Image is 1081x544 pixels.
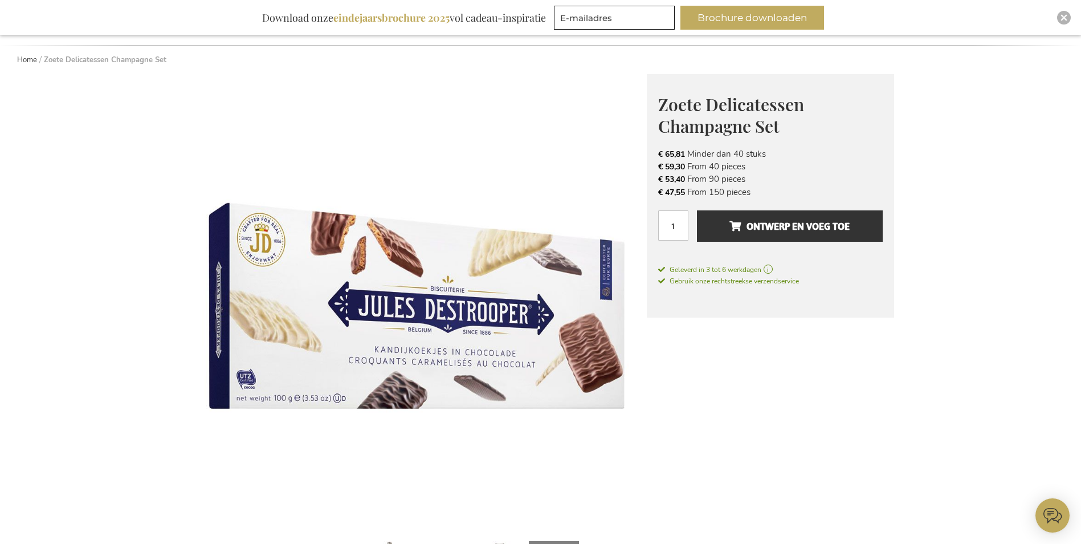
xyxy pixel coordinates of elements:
li: From 90 pieces [658,173,883,185]
form: marketing offers and promotions [554,6,678,33]
span: € 53,40 [658,174,685,185]
input: E-mailadres [554,6,675,30]
span: Ontwerp en voeg toe [729,217,850,236]
span: € 65,81 [658,149,685,160]
span: € 59,30 [658,161,685,172]
iframe: belco-activator-frame [1035,498,1070,533]
a: Geleverd in 3 tot 6 werkdagen [658,265,883,275]
b: eindejaarsbrochure 2025 [333,11,450,25]
span: Gebruik onze rechtstreekse verzendservice [658,277,799,286]
div: Download onze vol cadeau-inspiratie [257,6,551,30]
span: € 47,55 [658,187,685,198]
li: From 150 pieces [658,186,883,198]
img: Zoete Delicatessen Champagne Set [187,74,647,534]
input: Aantal [658,210,688,241]
button: Ontwerp en voeg toe [697,210,882,242]
button: Brochure downloaden [680,6,824,30]
li: From 40 pieces [658,160,883,173]
li: Minder dan 40 stuks [658,148,883,160]
a: Home [17,55,37,65]
div: Close [1057,11,1071,25]
span: Zoete Delicatessen Champagne Set [658,93,804,138]
a: Gebruik onze rechtstreekse verzendservice [658,275,799,286]
img: Close [1060,14,1067,21]
strong: Zoete Delicatessen Champagne Set [44,55,166,65]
